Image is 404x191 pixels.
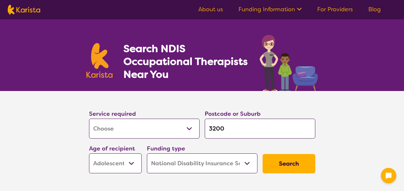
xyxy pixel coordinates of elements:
a: Blog [368,5,381,13]
img: occupational-therapy [260,35,318,91]
a: About us [198,5,223,13]
label: Postcode or Suburb [205,110,261,118]
a: Funding Information [238,5,302,13]
label: Age of recipient [89,145,135,152]
h1: Search NDIS Occupational Therapists Near You [123,42,248,81]
a: For Providers [317,5,353,13]
label: Funding type [147,145,185,152]
img: Karista logo [86,43,113,78]
input: Type [205,119,315,139]
img: Karista logo [8,5,40,14]
button: Search [263,154,315,173]
label: Service required [89,110,136,118]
